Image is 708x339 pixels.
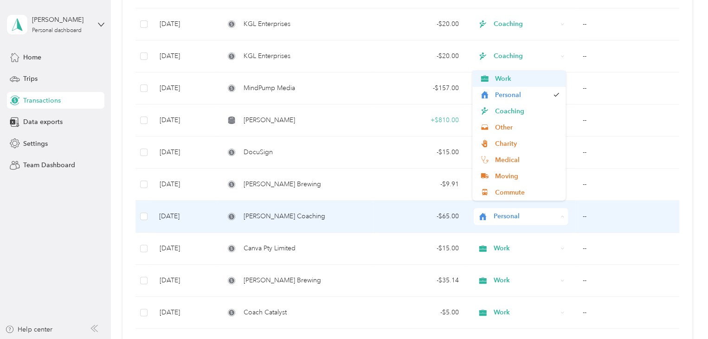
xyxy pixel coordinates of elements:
[380,115,459,125] div: + $810.00
[495,123,559,132] span: Other
[244,83,295,93] span: MindPump Media
[494,307,558,318] span: Work
[244,243,296,254] span: Canva Pty Limited
[244,275,321,286] span: [PERSON_NAME] Brewing
[494,19,558,29] span: Coaching
[152,265,217,297] td: [DATE]
[152,104,217,137] td: [DATE]
[495,106,559,116] span: Coaching
[575,265,679,297] td: --
[152,201,217,233] td: [DATE]
[380,243,459,254] div: - $15.00
[244,19,290,29] span: KGL Enterprises
[494,51,558,61] span: Coaching
[495,155,559,165] span: Medical
[494,211,558,222] span: Personal
[380,211,459,222] div: - $65.00
[5,325,52,334] button: Help center
[244,179,321,189] span: [PERSON_NAME] Brewing
[152,297,217,329] td: [DATE]
[152,8,217,40] td: [DATE]
[495,90,549,100] span: Personal
[380,51,459,61] div: - $20.00
[495,139,559,149] span: Charity
[244,211,325,222] span: [PERSON_NAME] Coaching
[380,147,459,157] div: - $15.00
[32,28,82,33] div: Personal dashboard
[656,287,708,339] iframe: Everlance-gr Chat Button Frame
[495,74,559,84] span: Work
[244,115,295,125] span: [PERSON_NAME]
[23,96,61,105] span: Transactions
[575,169,679,201] td: --
[152,40,217,72] td: [DATE]
[495,188,559,197] span: Commute
[23,160,75,170] span: Team Dashboard
[152,137,217,169] td: [DATE]
[380,179,459,189] div: - $9.91
[380,307,459,318] div: - $5.00
[23,117,63,127] span: Data exports
[575,104,679,137] td: --
[575,72,679,104] td: --
[575,40,679,72] td: --
[23,139,48,149] span: Settings
[495,171,559,181] span: Moving
[575,201,679,233] td: --
[494,243,558,254] span: Work
[32,15,90,25] div: [PERSON_NAME]
[244,147,273,157] span: DocuSign
[23,74,38,84] span: Trips
[244,51,290,61] span: KGL Enterprises
[380,19,459,29] div: - $20.00
[575,233,679,265] td: --
[494,275,558,286] span: Work
[380,83,459,93] div: - $157.00
[152,72,217,104] td: [DATE]
[575,8,679,40] td: --
[575,137,679,169] td: --
[152,169,217,201] td: [DATE]
[244,307,287,318] span: Coach Catalyst
[575,297,679,329] td: --
[152,233,217,265] td: [DATE]
[23,52,41,62] span: Home
[380,275,459,286] div: - $35.14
